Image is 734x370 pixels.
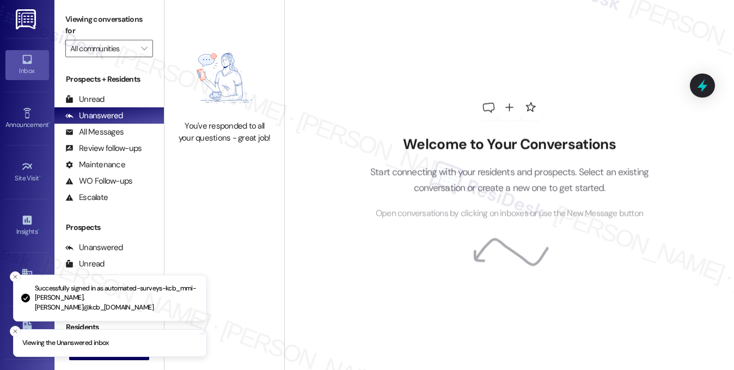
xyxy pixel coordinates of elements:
span: • [39,173,41,180]
label: Viewing conversations for [65,11,153,40]
h2: Welcome to Your Conversations [354,136,665,153]
div: Review follow-ups [65,143,142,154]
p: Successfully signed in as automated-surveys-kcb_mmi-[PERSON_NAME].[PERSON_NAME]@kcb_[DOMAIN_NAME] [35,283,198,312]
button: Close toast [10,326,21,337]
div: Unanswered [65,110,123,122]
div: Prospects + Residents [54,74,164,85]
a: Buildings [5,264,49,294]
input: All communities [70,40,136,57]
div: You've responded to all your questions - great job! [176,120,272,144]
img: empty-state [176,41,272,115]
a: Leads [5,318,49,348]
span: Open conversations by clicking on inboxes or use the New Message button [376,207,643,221]
div: Unread [65,94,105,105]
div: WO Follow-ups [65,175,132,187]
a: Insights • [5,211,49,240]
div: Unread [65,258,105,270]
a: Inbox [5,50,49,80]
p: Viewing the Unanswered inbox [22,338,109,348]
div: All Messages [65,126,124,138]
img: ResiDesk Logo [16,9,38,29]
a: Site Visit • [5,157,49,187]
i:  [141,44,147,53]
span: • [48,119,50,127]
div: Unanswered [65,242,123,253]
div: Maintenance [65,159,125,171]
div: Escalate [65,192,108,203]
button: Close toast [10,271,21,282]
p: Start connecting with your residents and prospects. Select an existing conversation or create a n... [354,165,665,196]
span: • [38,226,39,234]
div: Prospects [54,222,164,233]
